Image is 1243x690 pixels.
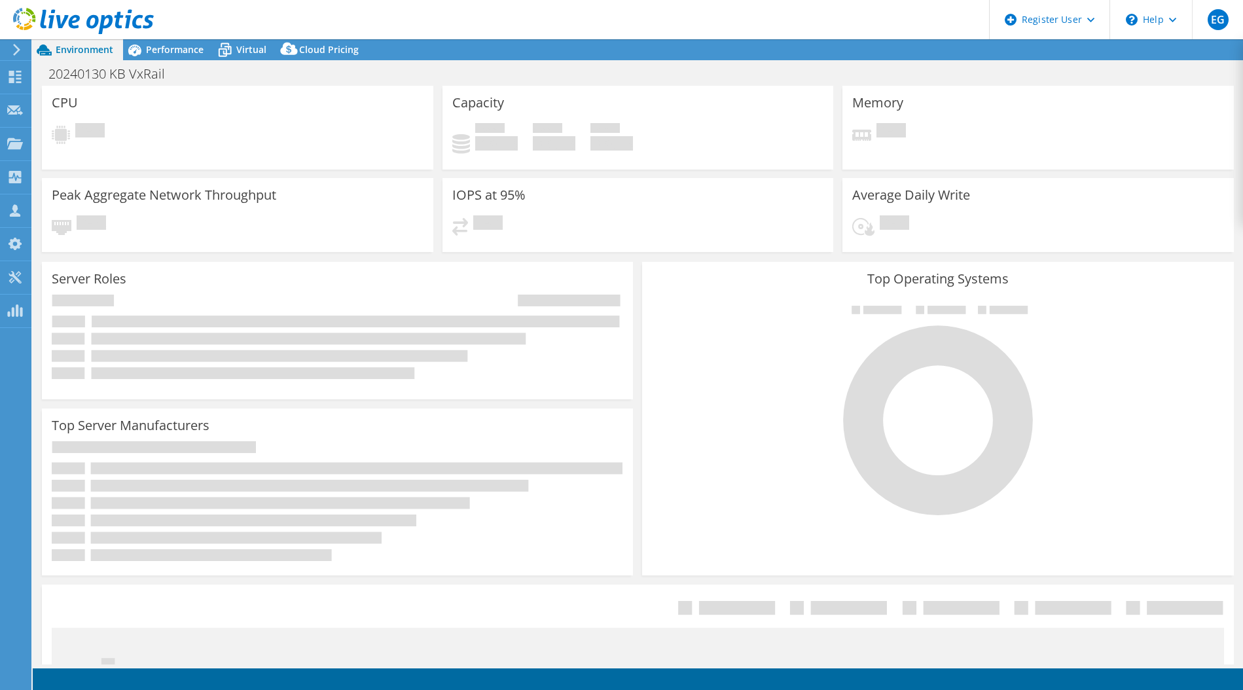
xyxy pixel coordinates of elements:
[299,43,359,56] span: Cloud Pricing
[452,188,526,202] h3: IOPS at 95%
[236,43,266,56] span: Virtual
[533,123,562,136] span: Free
[533,136,575,151] h4: 0 GiB
[52,96,78,110] h3: CPU
[475,123,505,136] span: Used
[77,215,106,233] span: Pending
[52,418,209,433] h3: Top Server Manufacturers
[590,136,633,151] h4: 0 GiB
[75,123,105,141] span: Pending
[880,215,909,233] span: Pending
[852,188,970,202] h3: Average Daily Write
[652,272,1223,286] h3: Top Operating Systems
[56,43,113,56] span: Environment
[452,96,504,110] h3: Capacity
[852,96,903,110] h3: Memory
[876,123,906,141] span: Pending
[475,136,518,151] h4: 0 GiB
[1208,9,1229,30] span: EG
[52,272,126,286] h3: Server Roles
[1126,14,1138,26] svg: \n
[43,67,185,81] h1: 20240130 KB VxRail
[473,215,503,233] span: Pending
[52,188,276,202] h3: Peak Aggregate Network Throughput
[590,123,620,136] span: Total
[146,43,204,56] span: Performance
